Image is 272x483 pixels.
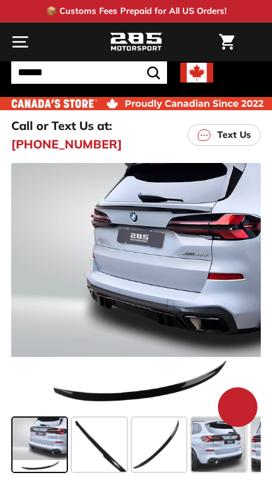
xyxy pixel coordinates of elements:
[214,387,261,430] inbox-online-store-chat: Shopify online store chat
[11,135,122,153] a: [PHONE_NUMBER]
[217,128,251,142] p: Text Us
[46,5,226,18] p: 📦 Customs Fees Prepaid for All US Orders!
[213,23,241,61] a: Cart
[110,31,162,53] img: Logo_285_Motorsport_areodynamics_components
[187,124,261,146] a: Text Us
[11,61,167,84] input: Search
[11,117,112,135] p: Call or Text Us at:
